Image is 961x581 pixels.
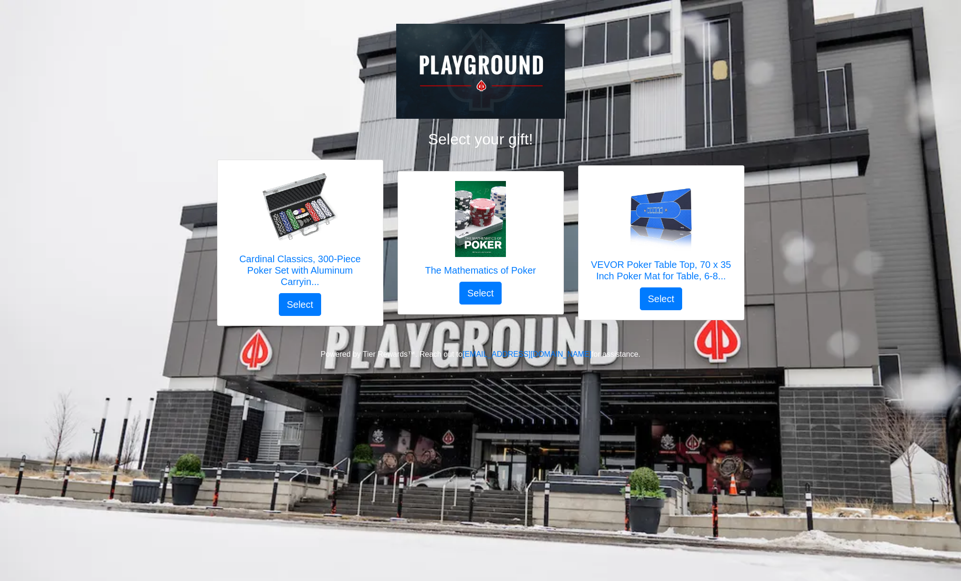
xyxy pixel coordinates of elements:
button: Select [279,293,322,316]
a: Cardinal Classics, 300-Piece Poker Set with Aluminum Carrying Case & Professional 11.5g Chips Plu... [227,170,373,293]
a: [EMAIL_ADDRESS][DOMAIN_NAME] [463,350,591,358]
a: The Mathematics of Poker The Mathematics of Poker [425,181,536,282]
h5: The Mathematics of Poker [425,265,536,276]
h5: VEVOR Poker Table Top, 70 x 35 Inch Poker Mat for Table, 6-8... [588,259,734,282]
button: Select [459,282,502,305]
h2: Select your gift! [217,130,744,148]
img: The Mathematics of Poker [443,181,519,257]
h5: Cardinal Classics, 300-Piece Poker Set with Aluminum Carryin... [227,253,373,287]
img: Cardinal Classics, 300-Piece Poker Set with Aluminum Carrying Case & Professional 11.5g Chips Plu... [262,170,338,246]
img: VEVOR Poker Table Top, 70 x 35 Inch Poker Mat for Table, 6-8 Players Foldable Poker Table Top wit... [623,175,699,251]
a: VEVOR Poker Table Top, 70 x 35 Inch Poker Mat for Table, 6-8 Players Foldable Poker Table Top wit... [588,175,734,287]
img: Logo [396,24,565,119]
button: Select [640,287,683,310]
span: Powered by Tier Rewards™. Reach out to for assistance. [321,350,640,358]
